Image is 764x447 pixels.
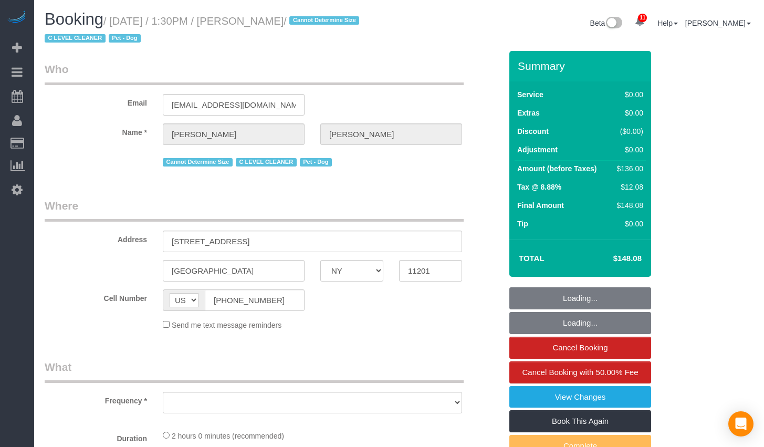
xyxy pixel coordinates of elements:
[289,16,359,25] span: Cannot Determine Size
[519,254,545,263] strong: Total
[613,126,643,137] div: ($0.00)
[45,359,464,383] legend: What
[582,254,642,263] h4: $148.08
[613,144,643,155] div: $0.00
[728,411,753,436] div: Open Intercom Messenger
[37,123,155,138] label: Name *
[236,158,297,167] span: C LEVEL CLEANER
[399,260,462,282] input: Zip Code
[37,94,155,108] label: Email
[37,289,155,304] label: Cell Number
[172,321,281,329] span: Send me text message reminders
[517,163,596,174] label: Amount (before Taxes)
[590,19,623,27] a: Beta
[613,200,643,211] div: $148.08
[163,123,305,145] input: First Name
[638,14,647,22] span: 11
[613,163,643,174] div: $136.00
[509,410,651,432] a: Book This Again
[517,219,528,229] label: Tip
[517,144,558,155] label: Adjustment
[320,123,462,145] input: Last Name
[109,34,141,43] span: Pet - Dog
[522,368,639,377] span: Cancel Booking with 50.00% Fee
[45,34,106,43] span: C LEVEL CLEANER
[163,94,305,116] input: Email
[517,89,543,100] label: Service
[163,260,305,282] input: City
[509,337,651,359] a: Cancel Booking
[517,108,540,118] label: Extras
[37,430,155,444] label: Duration
[517,182,561,192] label: Tax @ 8.88%
[205,289,305,311] input: Cell Number
[613,219,643,229] div: $0.00
[37,231,155,245] label: Address
[613,108,643,118] div: $0.00
[6,11,27,25] img: Automaid Logo
[685,19,751,27] a: [PERSON_NAME]
[605,17,622,30] img: New interface
[517,200,564,211] label: Final Amount
[657,19,678,27] a: Help
[45,15,362,45] small: / [DATE] / 1:30PM / [PERSON_NAME]
[509,361,651,383] a: Cancel Booking with 50.00% Fee
[45,61,464,85] legend: Who
[613,89,643,100] div: $0.00
[613,182,643,192] div: $12.08
[517,126,549,137] label: Discount
[172,432,284,440] span: 2 hours 0 minutes (recommended)
[300,158,332,167] span: Pet - Dog
[45,10,103,28] span: Booking
[509,386,651,408] a: View Changes
[630,11,650,34] a: 11
[518,60,646,72] h3: Summary
[45,198,464,222] legend: Where
[163,158,233,167] span: Cannot Determine Size
[37,392,155,406] label: Frequency *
